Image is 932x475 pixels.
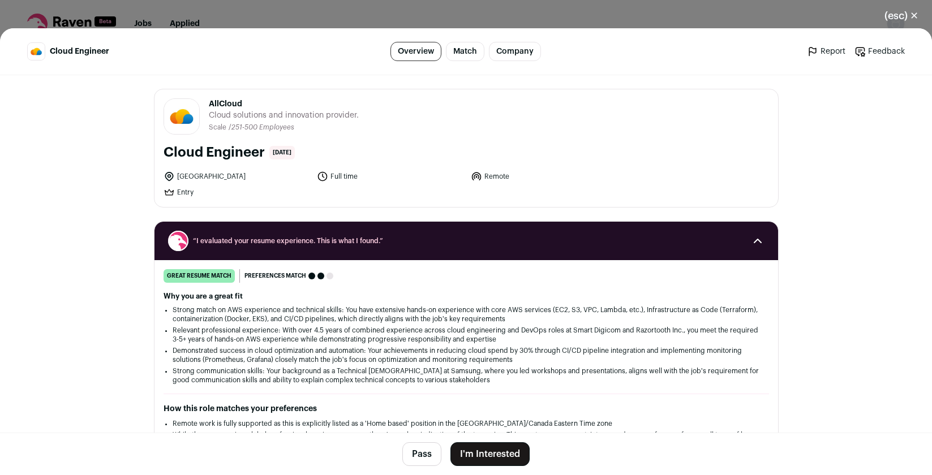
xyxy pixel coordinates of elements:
li: Remote work is fully supported as this is explicitly listed as a 'Home based' position in the [GE... [173,419,760,428]
li: [GEOGRAPHIC_DATA] [164,171,311,182]
img: 5cc8548c1c14ec6cc6f32fadad70c69166b465fb4f07dba53cb22b5b87398e3d.jpg [164,99,199,134]
a: Match [446,42,484,61]
span: Cloud Engineer [50,46,109,57]
li: Demonstrated success in cloud optimization and automation: Your achievements in reducing cloud sp... [173,346,760,364]
img: 5cc8548c1c14ec6cc6f32fadad70c69166b465fb4f07dba53cb22b5b87398e3d.jpg [28,43,45,60]
a: Feedback [854,46,905,57]
li: Full time [317,171,464,182]
button: I'm Interested [450,442,530,466]
h2: Why you are a great fit [164,292,769,301]
li: / [229,123,294,132]
div: great resume match [164,269,235,283]
span: Preferences match [244,270,306,282]
li: Scale [209,123,229,132]
span: 251-500 Employees [231,124,294,131]
button: Pass [402,442,441,466]
li: While the company is a global professional services company, there's no clear indication of the t... [173,430,760,448]
a: Overview [390,42,441,61]
a: Report [807,46,845,57]
span: “I evaluated your resume experience. This is what I found.” [193,236,740,245]
h1: Cloud Engineer [164,144,265,162]
li: Remote [471,171,618,182]
li: Strong communication skills: Your background as a Technical [DEMOGRAPHIC_DATA] at Samsung, where ... [173,366,760,385]
li: Entry [164,187,311,198]
button: Close modal [871,3,932,28]
a: Company [489,42,541,61]
li: Relevant professional experience: With over 4.5 years of combined experience across cloud enginee... [173,326,760,344]
h2: How this role matches your preferences [164,403,769,414]
span: Cloud solutions and innovation provider. [209,110,359,121]
li: Strong match on AWS experience and technical skills: You have extensive hands-on experience with ... [173,305,760,323]
span: [DATE] [269,146,295,159]
span: AllCloud [209,98,359,110]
